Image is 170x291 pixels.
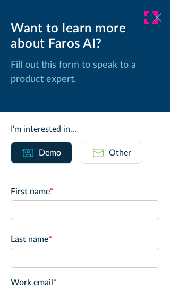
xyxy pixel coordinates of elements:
label: First name [11,185,159,198]
label: Last name [11,233,159,245]
div: Demo [39,147,61,159]
div: Other [109,147,131,159]
p: Fill out this form to speak to a product expert. [11,58,159,87]
div: I'm interested in... [11,123,159,135]
div: Want to learn more about Faros AI? [11,21,159,52]
label: Work email [11,276,159,289]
